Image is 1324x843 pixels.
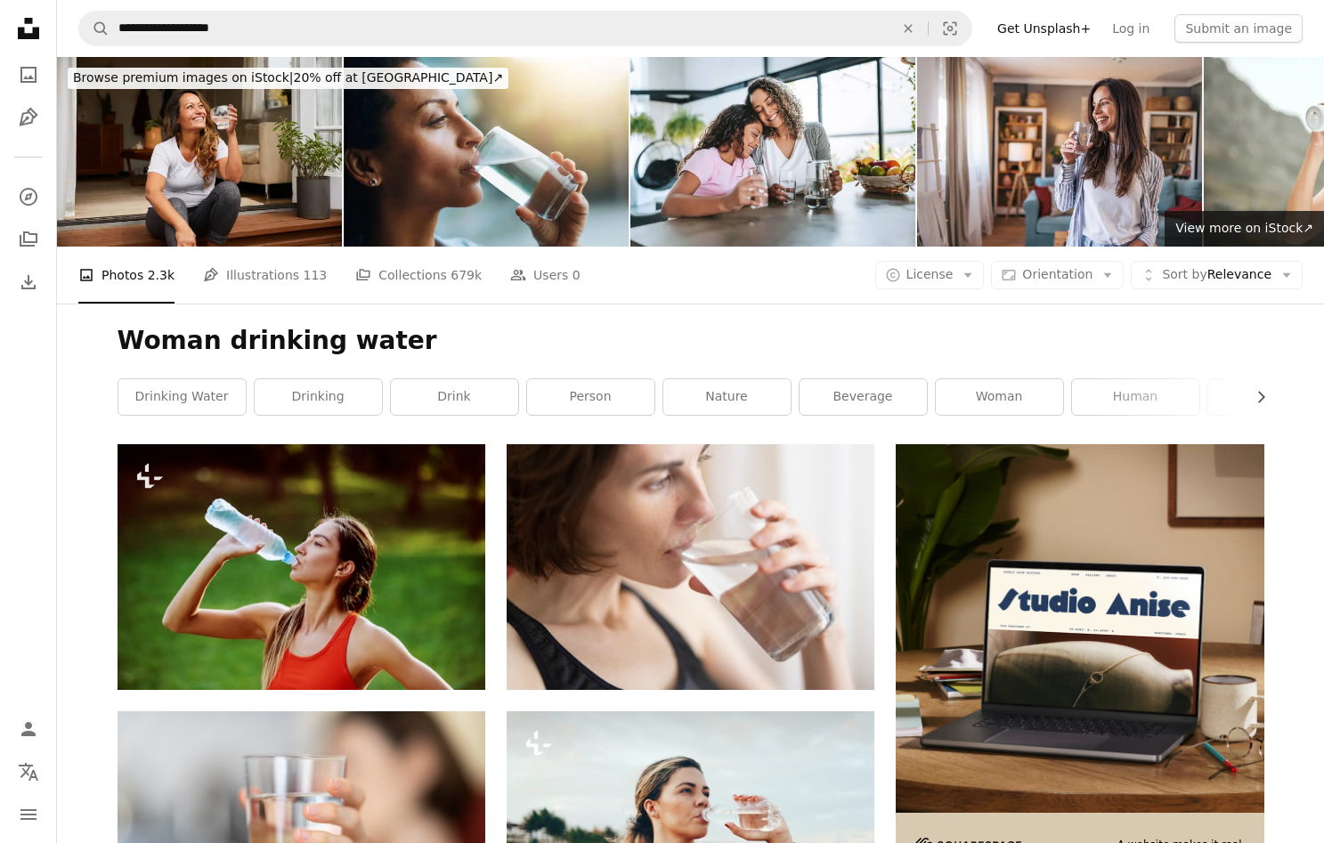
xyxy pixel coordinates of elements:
[451,265,482,285] span: 679k
[507,825,874,841] a: Fitness runner woman drinking water of a sport bottle. Athlete girl taking a break during run to ...
[355,247,482,304] a: Collections 679k
[73,70,293,85] span: Browse premium images on iStock |
[11,57,46,93] a: Photos
[118,379,246,415] a: drinking water
[11,100,46,135] a: Illustrations
[1175,221,1313,235] span: View more on iStock ↗
[510,247,581,304] a: Users 0
[663,379,791,415] a: nature
[118,558,485,574] a: Attractive thirsty caucasian fit brunette in sportswear and with ponytail standing in nature and ...
[57,57,519,100] a: Browse premium images on iStock|20% off at [GEOGRAPHIC_DATA]↗
[118,325,1264,357] h1: Woman drinking water
[800,379,927,415] a: beverage
[527,379,654,415] a: person
[118,444,485,689] img: Attractive thirsty caucasian fit brunette in sportswear and with ponytail standing in nature and ...
[573,265,581,285] span: 0
[1101,14,1160,43] a: Log in
[11,797,46,832] button: Menu
[875,261,985,289] button: License
[73,70,503,85] span: 20% off at [GEOGRAPHIC_DATA] ↗
[11,754,46,790] button: Language
[889,12,928,45] button: Clear
[1022,267,1093,281] span: Orientation
[11,711,46,747] a: Log in / Sign up
[255,379,382,415] a: drinking
[1072,379,1199,415] a: human
[344,57,629,247] img: Woman, thinking and home with drinking water in glass for wellness, wellbeing and hydration. Prof...
[11,179,46,215] a: Explore
[1174,14,1303,43] button: Submit an image
[917,57,1202,247] img: an young cheerful woman standing in the living room and holding glass of water
[936,379,1063,415] a: woman
[78,11,972,46] form: Find visuals sitewide
[118,825,485,841] a: person holding clear drinking glass
[1131,261,1303,289] button: Sort byRelevance
[304,265,328,285] span: 113
[203,247,327,304] a: Illustrations 113
[507,558,874,574] a: woman in black tank top drinking water
[929,12,971,45] button: Visual search
[79,12,110,45] button: Search Unsplash
[906,267,954,281] span: License
[11,222,46,257] a: Collections
[1245,379,1264,415] button: scroll list to the right
[1162,266,1271,284] span: Relevance
[630,57,915,247] img: Mother and daughter drinking water together
[1165,211,1324,247] a: View more on iStock↗
[987,14,1101,43] a: Get Unsplash+
[1162,267,1206,281] span: Sort by
[11,264,46,300] a: Download History
[507,444,874,689] img: woman in black tank top drinking water
[896,444,1263,812] img: file-1705123271268-c3eaf6a79b21image
[391,379,518,415] a: drink
[57,57,342,247] img: Smiling mature woman sitting on her patio drinking water
[991,261,1124,289] button: Orientation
